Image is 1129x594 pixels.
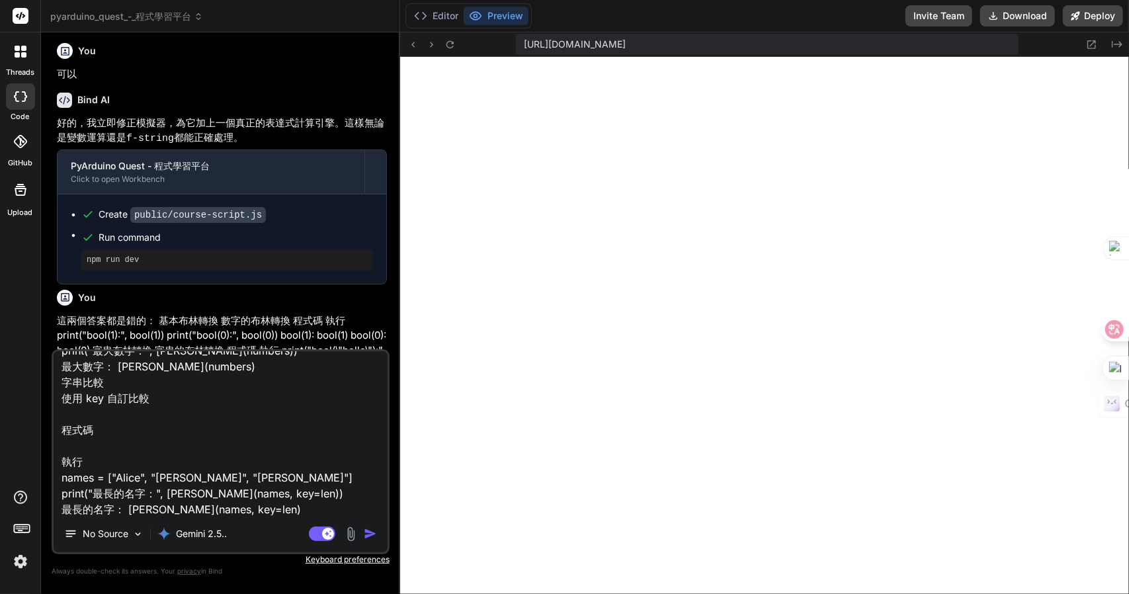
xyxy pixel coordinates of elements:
span: [URL][DOMAIN_NAME] [524,38,626,51]
div: PyArduino Quest - 程式學習平台 [71,159,351,173]
span: Run command [99,231,373,244]
iframe: Preview [400,57,1129,594]
button: Download [980,5,1055,26]
button: PyArduino Quest - 程式學習平台Click to open Workbench [58,150,364,194]
label: threads [6,67,34,78]
button: Deploy [1063,5,1123,26]
label: code [11,111,30,122]
h6: Bind AI [77,93,110,106]
div: Create [99,208,266,222]
p: 可以 [57,67,387,82]
img: settings [9,550,32,573]
p: No Source [83,527,128,540]
button: Preview [464,7,528,25]
img: Pick Models [132,529,144,540]
span: pyarduino_quest_-_程式學習平台 [50,10,203,23]
code: f-string [126,133,174,144]
code: public/course-script.js [130,207,266,223]
h6: You [78,44,96,58]
img: Gemini 2.5 Pro [157,527,171,540]
p: 好的，我立即修正模擬器，為它加上一個真正的表達式計算引擎。這樣無論是變數運算還是 都能正確處理。 [57,116,387,147]
p: Always double-check its answers. Your in Bind [52,565,390,577]
label: GitHub [8,157,32,169]
button: Invite Team [905,5,972,26]
p: 這兩個答案都是錯的： 基本布林轉換 數字的布林轉換 程式碼 執行 print("bool(1):", bool(1)) print("bool(0):", bool(0)) bool(1): b... [57,314,387,388]
label: Upload [8,207,33,218]
div: Click to open Workbench [71,174,351,185]
img: icon [364,527,377,540]
p: Keyboard preferences [52,554,390,565]
textarea: 數字比較 找出數字中的最大值 程式碼 執行 numbers = [15, 42, 8, 56] print("最大數字：", [PERSON_NAME](numbers)) 最大數字： [PER... [54,351,388,515]
p: Gemini 2.5.. [176,527,227,540]
span: privacy [177,567,201,575]
img: attachment [343,527,358,542]
h6: You [78,291,96,304]
pre: npm run dev [87,255,368,265]
button: Editor [409,7,464,25]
